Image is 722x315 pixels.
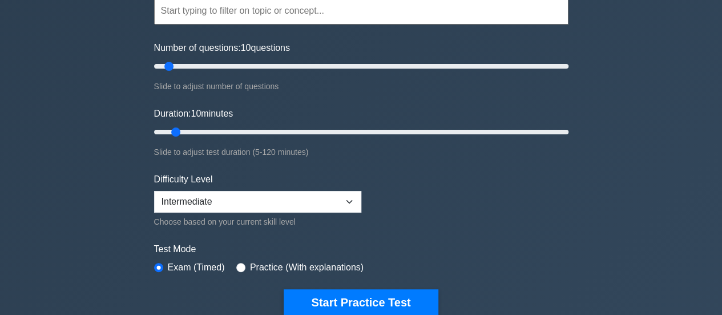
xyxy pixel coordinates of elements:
div: Slide to adjust test duration (5-120 minutes) [154,145,568,159]
span: 10 [191,109,201,118]
span: 10 [241,43,251,53]
div: Slide to adjust number of questions [154,79,568,93]
label: Practice (With explanations) [250,261,364,274]
div: Choose based on your current skill level [154,215,361,229]
label: Duration: minutes [154,107,233,121]
label: Difficulty Level [154,173,213,186]
label: Exam (Timed) [168,261,225,274]
label: Test Mode [154,242,568,256]
label: Number of questions: questions [154,41,290,55]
